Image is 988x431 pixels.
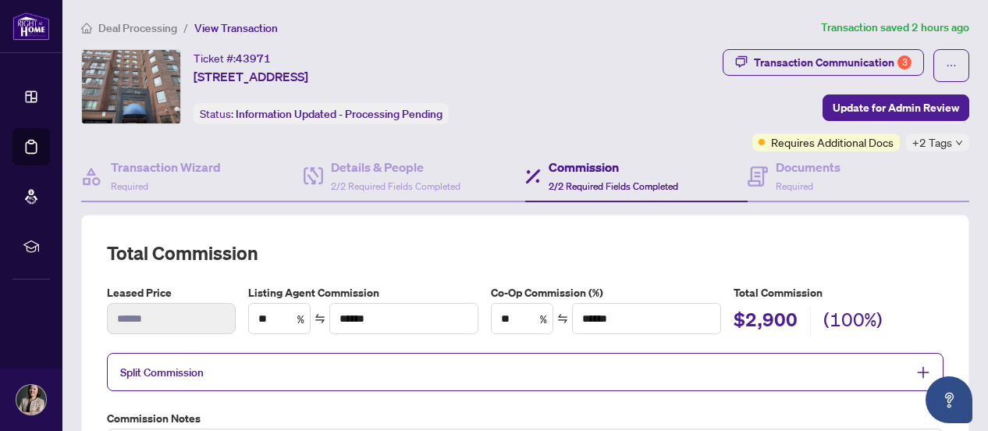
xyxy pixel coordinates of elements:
li: / [183,19,188,37]
h2: Total Commission [107,240,944,265]
button: Update for Admin Review [823,94,969,121]
span: View Transaction [194,21,278,35]
h4: Details & People [331,158,460,176]
label: Leased Price [107,284,236,301]
h4: Transaction Wizard [111,158,221,176]
span: [STREET_ADDRESS] [194,67,308,86]
span: 2/2 Required Fields Completed [549,180,678,192]
img: Profile Icon [16,385,46,415]
span: Update for Admin Review [833,95,959,120]
span: swap [315,313,325,324]
h4: Documents [776,158,841,176]
img: logo [12,12,50,41]
span: Deal Processing [98,21,177,35]
div: Transaction Communication [754,50,912,75]
label: Co-Op Commission (%) [491,284,721,301]
div: Ticket #: [194,49,271,67]
h2: (100%) [823,307,883,337]
img: IMG-C12186660_1.jpg [82,50,180,123]
span: 43971 [236,52,271,66]
span: Split Commission [120,365,204,379]
label: Commission Notes [107,410,944,427]
span: down [955,139,963,147]
h4: Commission [549,158,678,176]
span: ellipsis [946,60,957,71]
h2: $2,900 [734,307,798,337]
article: Transaction saved 2 hours ago [821,19,969,37]
label: Listing Agent Commission [248,284,478,301]
span: home [81,23,92,34]
span: plus [916,365,930,379]
button: Transaction Communication3 [723,49,924,76]
div: Status: [194,103,449,124]
div: Split Commission [107,353,944,391]
button: Open asap [926,376,972,423]
span: +2 Tags [912,134,952,151]
span: Requires Additional Docs [771,134,894,151]
h5: Total Commission [734,284,944,301]
span: Required [776,180,813,192]
span: 2/2 Required Fields Completed [331,180,460,192]
div: 3 [897,55,912,69]
span: Required [111,180,148,192]
span: Information Updated - Processing Pending [236,107,442,121]
span: swap [557,313,568,324]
